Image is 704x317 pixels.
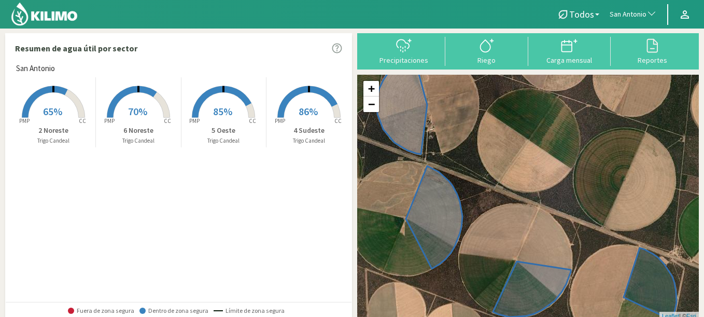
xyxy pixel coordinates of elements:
[363,97,379,112] a: Zoom out
[445,37,528,64] button: Riego
[10,2,78,26] img: Kilimo
[104,117,115,125] tspan: PMP
[79,117,86,125] tspan: CC
[266,125,351,136] p: 4 Sudeste
[214,307,285,314] span: Límite de zona segura
[614,57,691,64] div: Reportes
[43,105,62,118] span: 65%
[531,57,608,64] div: Carga mensual
[266,136,351,145] p: Trigo Candeal
[181,125,266,136] p: 5 Oeste
[96,125,180,136] p: 6 Noreste
[611,37,694,64] button: Reportes
[15,42,137,54] p: Resumen de agua útil por sector
[96,136,180,145] p: Trigo Candeal
[528,37,611,64] button: Carga mensual
[362,37,445,64] button: Precipitaciones
[181,136,266,145] p: Trigo Candeal
[448,57,525,64] div: Riego
[249,117,256,125] tspan: CC
[363,81,379,97] a: Zoom in
[189,117,200,125] tspan: PMP
[610,9,646,20] span: San Antonio
[275,117,285,125] tspan: PMP
[604,3,662,26] button: San Antonio
[68,307,134,314] span: Fuera de zona segura
[19,117,29,125] tspan: PMP
[334,117,342,125] tspan: CC
[164,117,171,125] tspan: CC
[11,136,95,145] p: Trigo Candeal
[299,105,318,118] span: 86%
[16,63,55,75] span: San Antonio
[11,125,95,136] p: 2 Noreste
[213,105,232,118] span: 85%
[128,105,147,118] span: 70%
[569,9,594,20] span: Todos
[365,57,442,64] div: Precipitaciones
[139,307,208,314] span: Dentro de zona segura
